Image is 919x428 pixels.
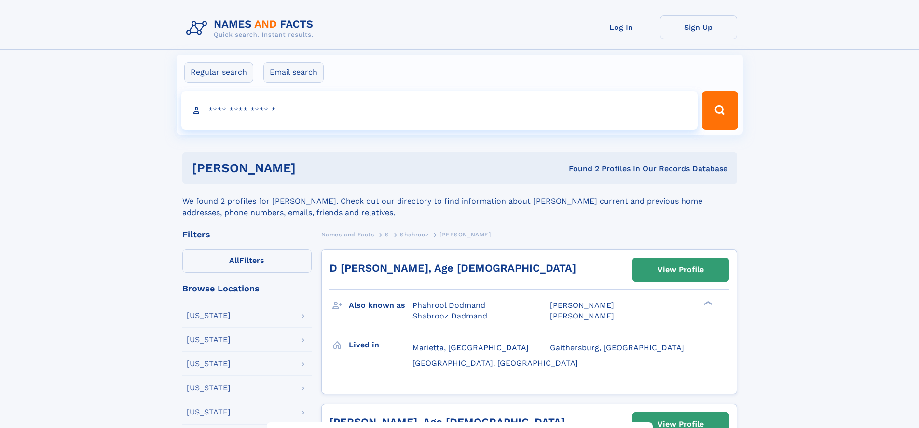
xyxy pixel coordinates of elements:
h3: Also known as [349,297,412,314]
label: Email search [263,62,324,83]
span: All [229,256,239,265]
span: Marietta, [GEOGRAPHIC_DATA] [412,343,529,352]
a: Log In [583,15,660,39]
a: Shahrooz [400,228,428,240]
span: Phahrool Dodmand [412,301,485,310]
span: [PERSON_NAME] [550,301,614,310]
img: Logo Names and Facts [182,15,321,41]
span: [GEOGRAPHIC_DATA], [GEOGRAPHIC_DATA] [412,359,578,368]
div: [US_STATE] [187,360,231,368]
a: Names and Facts [321,228,374,240]
div: Found 2 Profiles In Our Records Database [432,164,727,174]
a: D [PERSON_NAME], Age [DEMOGRAPHIC_DATA] [329,262,576,274]
div: [US_STATE] [187,408,231,416]
button: Search Button [702,91,738,130]
span: [PERSON_NAME] [439,231,491,238]
a: [PERSON_NAME], Age [DEMOGRAPHIC_DATA] [329,416,565,428]
div: View Profile [658,259,704,281]
span: S [385,231,389,238]
div: Browse Locations [182,284,312,293]
span: Shabrooz Dadmand [412,311,487,320]
a: View Profile [633,258,728,281]
span: Shahrooz [400,231,428,238]
div: We found 2 profiles for [PERSON_NAME]. Check out our directory to find information about [PERSON_... [182,184,737,219]
label: Regular search [184,62,253,83]
a: S [385,228,389,240]
div: Filters [182,230,312,239]
div: [US_STATE] [187,384,231,392]
span: [PERSON_NAME] [550,311,614,320]
div: ❯ [701,300,713,306]
span: Gaithersburg, [GEOGRAPHIC_DATA] [550,343,684,352]
h1: [PERSON_NAME] [192,162,432,174]
input: search input [181,91,698,130]
label: Filters [182,249,312,273]
a: Sign Up [660,15,737,39]
div: [US_STATE] [187,336,231,344]
div: [US_STATE] [187,312,231,319]
h3: Lived in [349,337,412,353]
